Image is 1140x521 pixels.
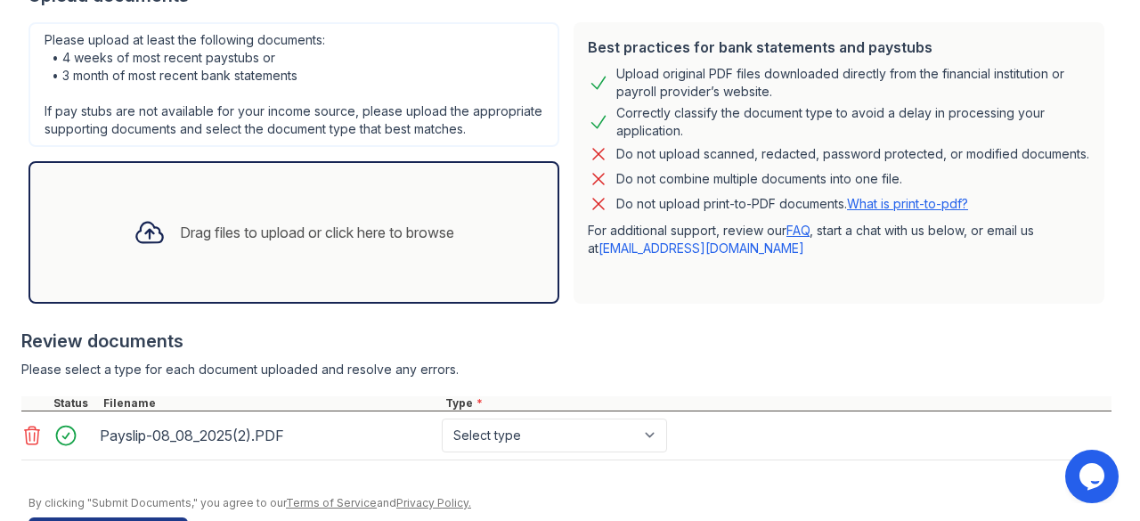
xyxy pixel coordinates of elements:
div: Please select a type for each document uploaded and resolve any errors. [21,361,1111,379]
div: Review documents [21,329,1111,354]
div: Best practices for bank statements and paystubs [588,37,1090,58]
div: Do not combine multiple documents into one file. [616,168,902,190]
a: FAQ [786,223,810,238]
p: Do not upload print-to-PDF documents. [616,195,968,213]
div: Drag files to upload or click here to browse [180,222,454,243]
a: Terms of Service [286,496,377,509]
div: Status [50,396,100,411]
p: For additional support, review our , start a chat with us below, or email us at [588,222,1090,257]
a: [EMAIL_ADDRESS][DOMAIN_NAME] [598,240,804,256]
div: Correctly classify the document type to avoid a delay in processing your application. [616,104,1090,140]
div: Payslip-08_08_2025(2).PDF [100,421,435,450]
iframe: chat widget [1065,450,1122,503]
a: Privacy Policy. [396,496,471,509]
div: By clicking "Submit Documents," you agree to our and [28,496,1111,510]
div: Do not upload scanned, redacted, password protected, or modified documents. [616,143,1089,165]
div: Upload original PDF files downloaded directly from the financial institution or payroll provider’... [616,65,1090,101]
div: Filename [100,396,442,411]
div: Please upload at least the following documents: • 4 weeks of most recent paystubs or • 3 month of... [28,22,559,147]
a: What is print-to-pdf? [847,196,968,211]
div: Type [442,396,1111,411]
